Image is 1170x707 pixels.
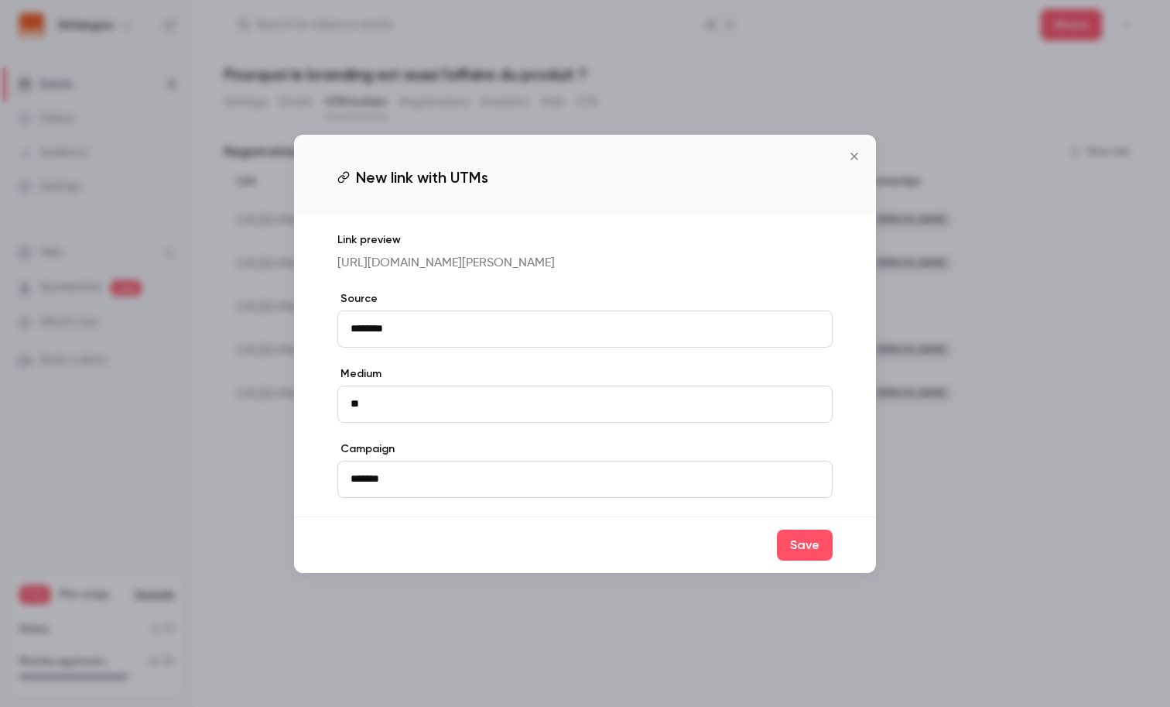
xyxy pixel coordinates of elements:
span: New link with UTMs [356,166,488,189]
label: Medium [337,366,833,382]
button: Save [777,530,833,561]
button: Close [839,141,870,172]
label: Campaign [337,441,833,457]
label: Source [337,291,833,307]
p: [URL][DOMAIN_NAME][PERSON_NAME] [337,254,833,273]
p: Link preview [337,232,833,248]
